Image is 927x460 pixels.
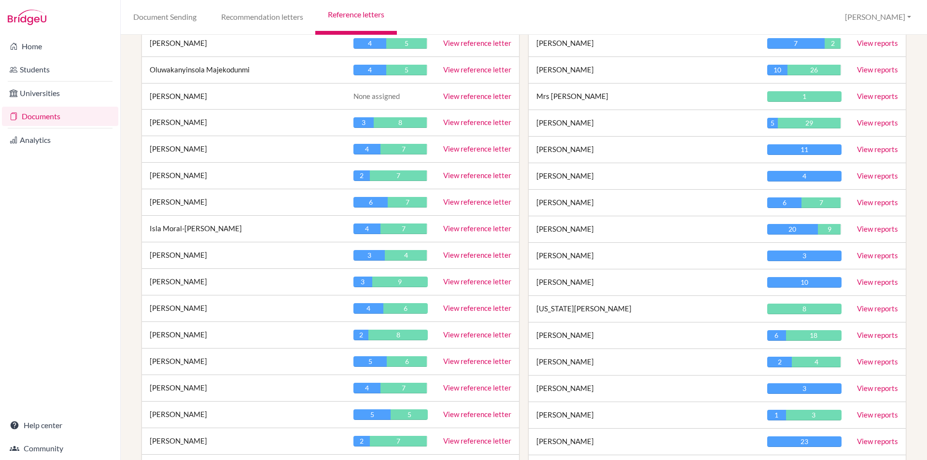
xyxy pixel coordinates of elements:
[443,92,511,100] a: View reference letter
[529,163,759,190] td: [PERSON_NAME]
[857,357,898,366] a: View reports
[380,383,427,393] div: 7
[386,65,427,75] div: 5
[380,223,427,234] div: 7
[374,117,427,128] div: 8
[443,144,511,153] a: View reference letter
[443,118,511,126] a: View reference letter
[529,322,759,349] td: [PERSON_NAME]
[857,65,898,74] a: View reports
[767,410,786,420] div: 1
[2,439,118,458] a: Community
[529,137,759,163] td: [PERSON_NAME]
[443,410,511,418] a: View reference letter
[368,330,428,340] div: 8
[767,357,792,367] div: 2
[767,65,787,75] div: 10
[801,197,841,208] div: 7
[142,375,346,401] td: [PERSON_NAME]
[443,304,511,312] a: View reference letter
[767,171,842,181] div: 4
[767,277,842,288] div: 10
[857,278,898,286] a: View reports
[385,250,427,261] div: 4
[767,91,842,102] div: 1
[529,243,759,269] td: [PERSON_NAME]
[142,321,346,348] td: [PERSON_NAME]
[443,171,511,180] a: View reference letter
[857,145,898,153] a: View reports
[767,38,824,49] div: 7
[142,189,346,215] td: [PERSON_NAME]
[857,437,898,446] a: View reports
[767,224,818,235] div: 20
[767,144,842,155] div: 11
[142,242,346,268] td: [PERSON_NAME]
[387,356,427,367] div: 6
[2,84,118,103] a: Universities
[142,268,346,295] td: [PERSON_NAME]
[142,428,346,454] td: [PERSON_NAME]
[529,296,759,322] td: [US_STATE][PERSON_NAME]
[767,251,842,261] div: 3
[142,348,346,375] td: [PERSON_NAME]
[529,349,759,376] td: [PERSON_NAME]
[142,162,346,189] td: [PERSON_NAME]
[857,224,898,233] a: View reports
[841,8,915,26] button: [PERSON_NAME]
[529,216,759,243] td: [PERSON_NAME]
[443,224,511,233] a: View reference letter
[2,107,118,126] a: Documents
[353,409,391,420] div: 5
[353,144,380,154] div: 4
[142,215,346,242] td: Isla Moral-[PERSON_NAME]
[2,37,118,56] a: Home
[529,57,759,84] td: [PERSON_NAME]
[2,416,118,435] a: Help center
[353,250,385,261] div: 3
[372,277,428,287] div: 9
[443,436,511,445] a: View reference letter
[142,401,346,428] td: [PERSON_NAME]
[857,304,898,313] a: View reports
[443,251,511,259] a: View reference letter
[353,277,372,287] div: 3
[353,356,387,367] div: 5
[857,331,898,339] a: View reports
[529,84,759,110] td: Mrs [PERSON_NAME]
[529,429,759,455] td: [PERSON_NAME]
[786,410,842,420] div: 3
[857,39,898,47] a: View reports
[2,130,118,150] a: Analytics
[529,269,759,296] td: [PERSON_NAME]
[383,303,428,314] div: 6
[142,136,346,162] td: [PERSON_NAME]
[142,30,346,56] td: [PERSON_NAME]
[443,277,511,286] a: View reference letter
[2,60,118,79] a: Students
[386,38,427,49] div: 5
[353,197,388,208] div: 6
[778,118,841,128] div: 29
[443,65,511,74] a: View reference letter
[529,110,759,137] td: [PERSON_NAME]
[529,190,759,216] td: [PERSON_NAME]
[825,38,841,49] div: 2
[787,65,841,75] div: 26
[443,330,511,339] a: View reference letter
[857,198,898,207] a: View reports
[370,436,427,446] div: 7
[767,330,786,341] div: 6
[767,436,842,447] div: 23
[353,170,370,181] div: 2
[786,330,842,341] div: 18
[529,402,759,429] td: [PERSON_NAME]
[857,92,898,100] a: View reports
[818,224,841,235] div: 9
[443,357,511,365] a: View reference letter
[443,197,511,206] a: View reference letter
[353,436,370,446] div: 2
[767,197,801,208] div: 6
[443,39,511,47] a: View reference letter
[142,83,346,109] td: [PERSON_NAME]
